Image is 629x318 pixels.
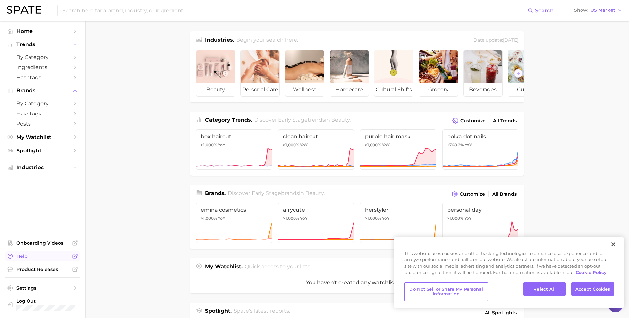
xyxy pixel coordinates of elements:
span: Customize [460,118,486,124]
a: by Category [5,52,80,62]
button: Scroll Right [514,69,523,78]
div: This website uses cookies and other tracking technologies to enhance user experience and to analy... [394,250,624,279]
h2: Quick access to your lists. [245,263,311,272]
span: Hashtags [16,74,69,80]
span: Ingredients [16,64,69,70]
span: >1,000% [283,142,299,147]
span: beverages [464,83,502,96]
span: YoY [300,216,308,221]
a: My Watchlist [5,132,80,142]
a: Product Releases [5,264,80,274]
span: YoY [465,142,472,148]
span: Trends [16,42,69,47]
button: Reject All [523,282,566,296]
span: purple hair mask [365,133,431,140]
span: >1,000% [365,142,381,147]
span: Customize [460,191,485,197]
a: Onboarding Videos [5,238,80,248]
span: box haircut [201,133,267,140]
span: All Spotlights [485,309,517,317]
a: Settings [5,283,80,293]
a: beauty [196,50,235,97]
span: All Brands [492,191,517,197]
span: Category Trends . [205,117,252,123]
span: cultural shifts [374,83,413,96]
h1: Industries. [205,36,234,45]
span: Spotlight [16,148,69,154]
span: YoY [382,142,390,148]
a: airycute>1,000% YoY [278,203,354,243]
span: Discover Early Stage trends in . [254,117,351,123]
span: >1,000% [447,216,463,221]
a: beverages [463,50,503,97]
span: Help [16,253,69,259]
a: Hashtags [5,72,80,82]
span: Discover Early Stage brands in . [228,190,325,196]
img: SPATE [7,6,41,14]
button: Close [606,237,620,252]
span: >1,000% [201,216,217,221]
span: Settings [16,285,69,291]
span: Log Out [16,298,75,304]
a: Home [5,26,80,36]
span: YoY [218,142,225,148]
button: Trends [5,40,80,49]
a: All Trends [491,116,518,125]
span: culinary [508,83,547,96]
span: YoY [464,216,472,221]
span: Brands [16,88,69,94]
a: purple hair mask>1,000% YoY [360,129,436,170]
span: airycute [283,207,350,213]
button: Customize [451,116,487,125]
a: Log out. Currently logged in with e-mail elle.elderd@digitas.com. [5,296,80,313]
span: by Category [16,54,69,60]
a: cultural shifts [374,50,413,97]
h1: My Watchlist. [205,263,243,272]
span: My Watchlist [16,134,69,140]
span: Home [16,28,69,34]
a: personal care [240,50,280,97]
a: More information about your privacy, opens in a new tab [576,270,607,275]
span: grocery [419,83,458,96]
span: Hashtags [16,111,69,117]
span: Show [574,9,588,12]
span: clean haircut [283,133,350,140]
span: +768.2% [447,142,464,147]
span: YoY [218,216,225,221]
span: All Trends [493,118,517,124]
a: Posts [5,119,80,129]
span: polka dot nails [447,133,514,140]
span: Onboarding Videos [16,240,69,246]
a: Spotlight [5,146,80,156]
a: by Category [5,98,80,109]
button: ShowUS Market [572,6,624,15]
div: Privacy [394,237,624,308]
div: Cookie banner [394,237,624,308]
button: Industries [5,163,80,172]
a: box haircut>1,000% YoY [196,129,272,170]
span: >1,000% [365,216,381,221]
button: Brands [5,86,80,96]
a: homecare [330,50,369,97]
span: beauty [331,117,350,123]
span: Brands . [205,190,226,196]
span: personal care [241,83,279,96]
span: YoY [382,216,390,221]
a: Ingredients [5,62,80,72]
button: Accept Cookies [571,282,614,296]
a: culinary [508,50,547,97]
a: emina cosmetics>1,000% YoY [196,203,272,243]
a: polka dot nails+768.2% YoY [442,129,519,170]
span: homecare [330,83,369,96]
span: emina cosmetics [201,207,267,213]
span: personal day [447,207,514,213]
span: >1,000% [201,142,217,147]
span: Posts [16,121,69,127]
span: wellness [285,83,324,96]
div: You haven't created any watchlists yet [190,272,524,293]
a: Help [5,251,80,261]
a: grocery [419,50,458,97]
h2: Begin your search here. [236,36,298,45]
span: beauty [196,83,235,96]
span: Industries [16,165,69,170]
